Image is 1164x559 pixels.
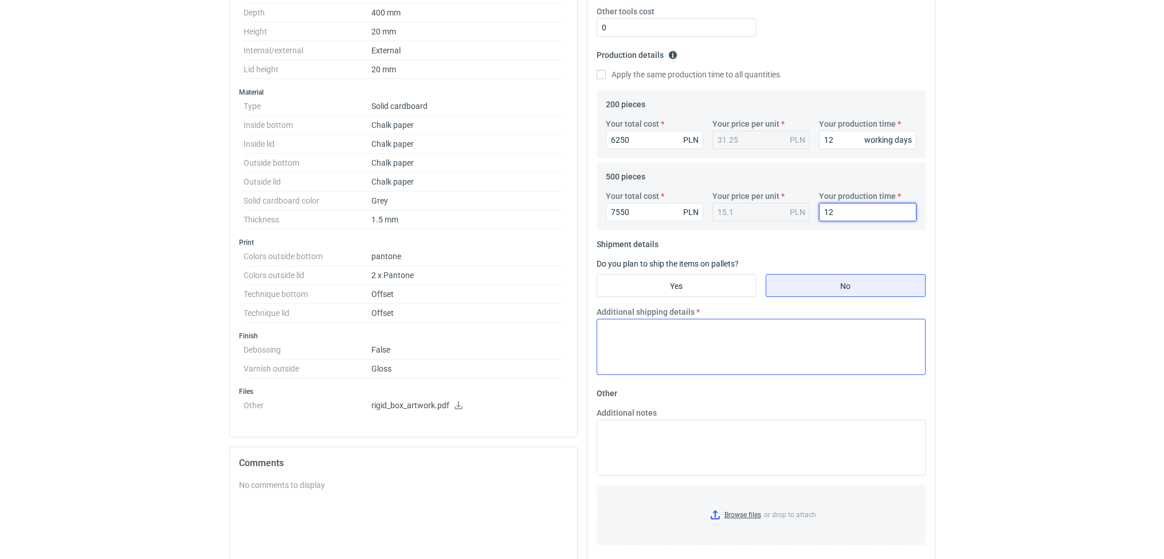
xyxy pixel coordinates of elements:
[597,46,677,60] legend: Production details
[239,456,568,470] h2: Comments
[371,3,563,22] dd: 400 mm
[597,306,695,318] label: Additional shipping details
[244,22,371,41] dt: Height
[766,274,926,297] label: No
[371,60,563,79] dd: 20 mm
[244,60,371,79] dt: Lid height
[606,131,703,149] input: 0
[371,41,563,60] dd: External
[244,341,371,359] dt: Debossing
[371,135,563,154] dd: Chalk paper
[864,134,912,146] div: working days
[790,134,805,146] div: PLN
[606,203,703,221] input: 0
[244,304,371,323] dt: Technique lid
[597,259,739,268] label: Do you plan to ship the items on pallets?
[819,190,896,202] label: Your production time
[244,191,371,210] dt: Solid cardboard color
[244,154,371,173] dt: Outside bottom
[244,97,371,116] dt: Type
[597,384,617,398] legend: Other
[597,18,757,37] input: 0
[371,341,563,359] dd: False
[371,285,563,304] dd: Offset
[371,191,563,210] dd: Grey
[244,173,371,191] dt: Outside lid
[371,116,563,135] dd: Chalk paper
[790,206,805,218] div: PLN
[683,206,699,218] div: PLN
[371,210,563,229] dd: 1.5 mm
[244,396,371,419] dt: Other
[597,6,654,17] label: Other tools cost
[244,210,371,229] dt: Thickness
[244,3,371,22] dt: Depth
[606,95,645,109] legend: 200 pieces
[244,116,371,135] dt: Inside bottom
[597,407,657,419] label: Additional notes
[606,118,659,130] label: Your total cost
[244,266,371,285] dt: Colors outside lid
[371,304,563,323] dd: Offset
[819,131,916,149] input: 0
[597,235,659,249] legend: Shipment details
[371,154,563,173] dd: Chalk paper
[597,69,780,80] label: Apply the same production time to all quantities
[371,266,563,285] dd: 2 x Pantone
[606,190,659,202] label: Your total cost
[597,486,925,544] label: or drop to attach
[239,238,568,247] h3: Print
[371,247,563,266] dd: pantone
[371,22,563,41] dd: 20 mm
[683,134,699,146] div: PLN
[239,387,568,396] h3: Files
[597,274,757,297] label: Yes
[371,401,563,411] p: rigid_box_artwork.pdf
[244,285,371,304] dt: Technique bottom
[239,479,568,491] div: No comments to display
[239,88,568,97] h3: Material
[819,203,916,221] input: 0
[712,190,779,202] label: Your price per unit
[606,167,645,181] legend: 500 pieces
[371,173,563,191] dd: Chalk paper
[244,359,371,378] dt: Varnish outside
[819,118,896,130] label: Your production time
[244,41,371,60] dt: Internal/external
[371,359,563,378] dd: Gloss
[371,97,563,116] dd: Solid cardboard
[244,135,371,154] dt: Inside lid
[239,331,568,341] h3: Finish
[712,118,779,130] label: Your price per unit
[244,247,371,266] dt: Colors outside bottom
